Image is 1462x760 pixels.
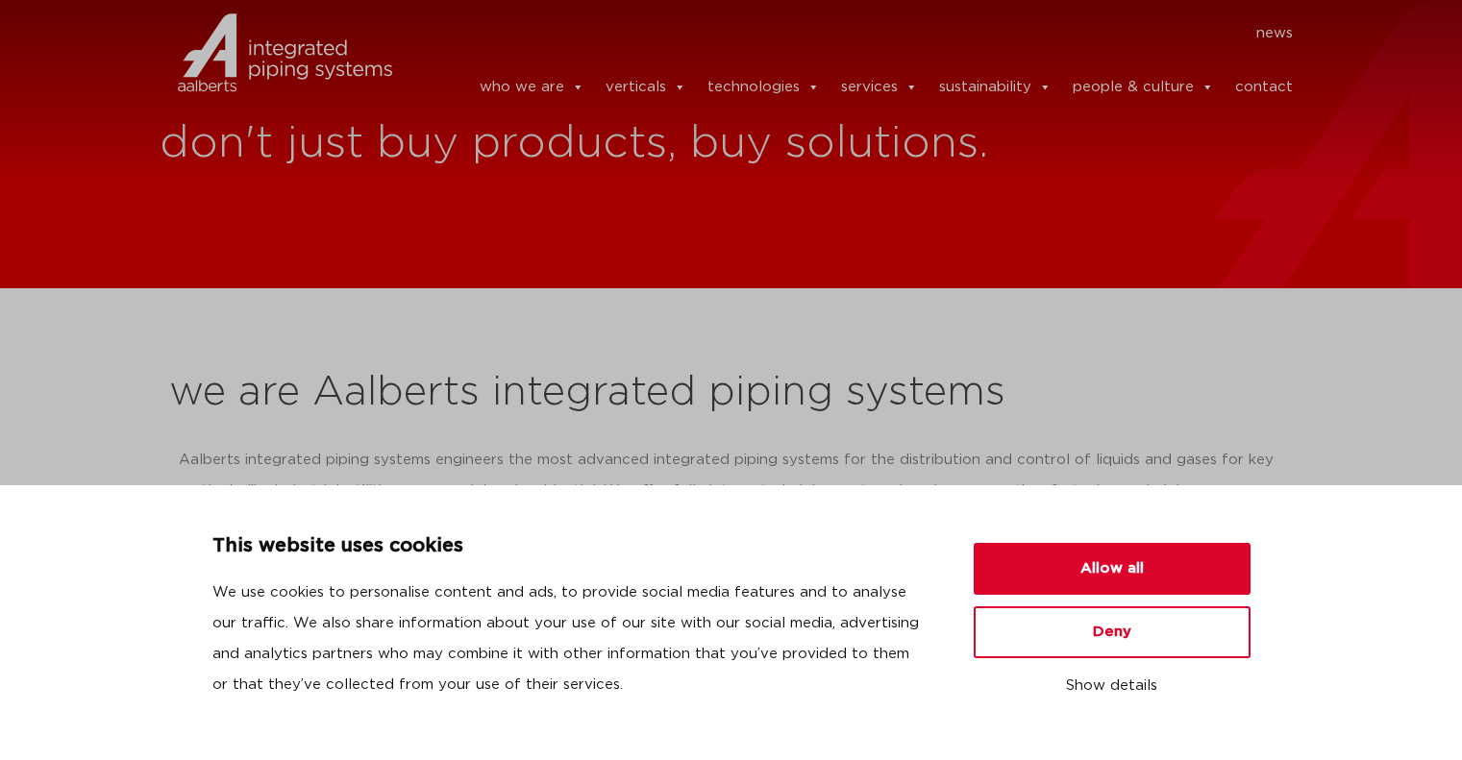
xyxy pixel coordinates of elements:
[1235,68,1293,107] a: contact
[179,445,1284,537] p: Aalberts integrated piping systems engineers the most advanced integrated piping systems for the ...
[974,670,1251,702] button: Show details
[974,606,1251,658] button: Deny
[169,370,1294,416] h2: we are Aalberts integrated piping systems
[707,68,820,107] a: technologies
[212,531,928,562] p: This website uses cookies
[212,577,928,700] p: We use cookies to personalise content and ads, to provide social media features and to analyse ou...
[1073,68,1214,107] a: people & culture
[841,68,918,107] a: services
[974,543,1251,595] button: Allow all
[480,68,584,107] a: who we are
[421,18,1294,49] nav: Menu
[1256,18,1293,49] a: news
[606,68,686,107] a: verticals
[939,68,1052,107] a: sustainability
